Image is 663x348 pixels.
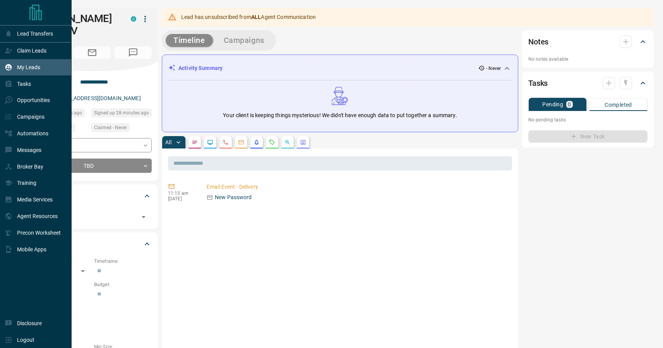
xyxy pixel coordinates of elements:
[168,191,195,196] p: 11:15 am
[33,159,152,173] div: TBD
[115,46,152,59] span: Message
[178,64,223,72] p: Activity Summary
[528,74,648,92] div: Tasks
[528,32,648,51] div: Notes
[168,61,512,75] div: Activity Summary- Never
[528,77,548,89] h2: Tasks
[33,12,119,37] h1: [PERSON_NAME] TESTCSV
[605,102,632,107] p: Completed
[33,320,152,327] p: Motivation:
[300,139,306,145] svg: Agent Actions
[223,139,229,145] svg: Calls
[131,16,136,22] div: condos.ca
[251,14,261,20] strong: ALL
[94,109,149,117] span: Signed up 28 minutes ago
[486,65,501,72] p: - Never
[215,193,252,201] p: New Password
[165,140,171,145] p: All
[74,46,111,59] span: Email
[53,95,141,101] a: [EMAIL_ADDRESS][DOMAIN_NAME]
[223,111,457,119] p: Your client is keeping things mysterious! We didn't have enough data to put together a summary.
[94,281,152,288] p: Budget:
[254,139,260,145] svg: Listing Alerts
[542,102,563,107] p: Pending
[207,183,509,191] p: Email Event - Delivery
[33,187,152,205] div: Tags
[138,212,149,222] button: Open
[33,305,152,312] p: Areas Searched:
[284,139,291,145] svg: Opportunities
[91,109,152,119] div: Mon Aug 18 2025
[528,114,648,126] p: No pending tasks
[166,34,213,47] button: Timeline
[528,56,648,63] p: No notes available
[528,36,548,48] h2: Notes
[207,139,213,145] svg: Lead Browsing Activity
[168,196,195,201] p: [DATE]
[238,139,244,145] svg: Emails
[568,102,571,107] p: 0
[94,258,152,265] p: Timeframe:
[269,139,275,145] svg: Requests
[181,10,316,24] div: Lead has unsubscribed from Agent Communication
[192,139,198,145] svg: Notes
[94,124,127,131] span: Claimed - Never
[33,235,152,253] div: Criteria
